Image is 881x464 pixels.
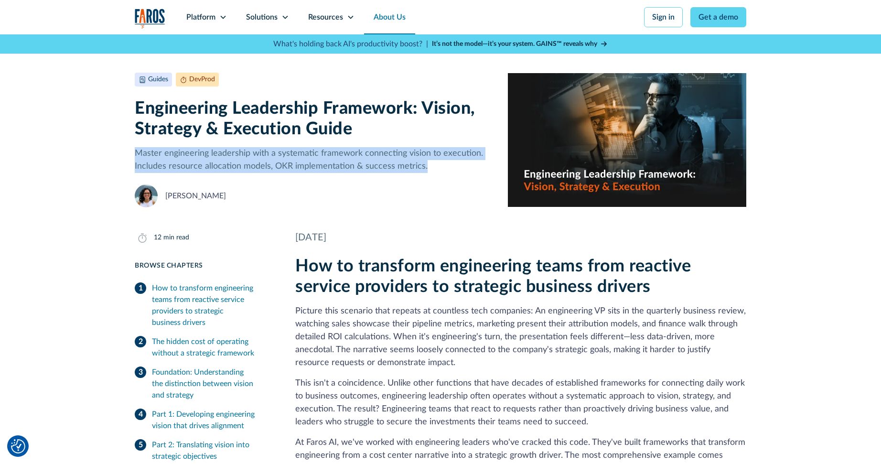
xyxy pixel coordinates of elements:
div: Browse Chapters [135,261,272,271]
div: DevProd [189,75,215,85]
img: Logo of the analytics and reporting company Faros. [135,9,165,28]
p: This isn't a coincidence. Unlike other functions that have decades of established frameworks for ... [295,377,746,429]
div: The hidden cost of operating without a strategic framework [152,336,272,359]
strong: How to transform engineering teams from reactive service providers to strategic business drivers [295,258,691,295]
a: How to transform engineering teams from reactive service providers to strategic business drivers [135,279,272,332]
div: 12 [154,233,161,243]
div: [DATE] [295,230,746,245]
div: Guides [148,75,168,85]
a: The hidden cost of operating without a strategic framework [135,332,272,363]
a: It’s not the model—it’s your system. GAINS™ reveals why [432,39,608,49]
div: Foundation: Understanding the distinction between vision and strategy [152,367,272,401]
div: Part 2: Translating vision into strategic objectives [152,439,272,462]
p: What's holding back AI's productivity boost? | [273,38,428,50]
img: Realistic image of an engineering leader at work [508,73,746,207]
div: Platform [186,11,215,23]
img: Revisit consent button [11,439,25,453]
a: Get a demo [690,7,746,27]
div: Part 1: Developing engineering vision that drives alignment [152,409,272,432]
a: Part 1: Developing engineering vision that drives alignment [135,405,272,435]
div: Resources [308,11,343,23]
div: min read [163,233,189,243]
a: Sign in [644,7,683,27]
p: Master engineering leadership with a systematic framework connecting vision to execution. Include... [135,147,493,173]
a: Foundation: Understanding the distinction between vision and strategy [135,363,272,405]
a: home [135,9,165,28]
div: Solutions [246,11,278,23]
p: Picture this scenario that repeats at countless tech companies: An engineering VP sits in the qua... [295,305,746,369]
strong: It’s not the model—it’s your system. GAINS™ reveals why [432,41,597,47]
h1: Engineering Leadership Framework: Vision, Strategy & Execution Guide [135,98,493,140]
button: Cookie Settings [11,439,25,453]
div: [PERSON_NAME] [165,190,226,202]
div: How to transform engineering teams from reactive service providers to strategic business drivers [152,282,272,328]
img: Naomi Lurie [135,184,158,207]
